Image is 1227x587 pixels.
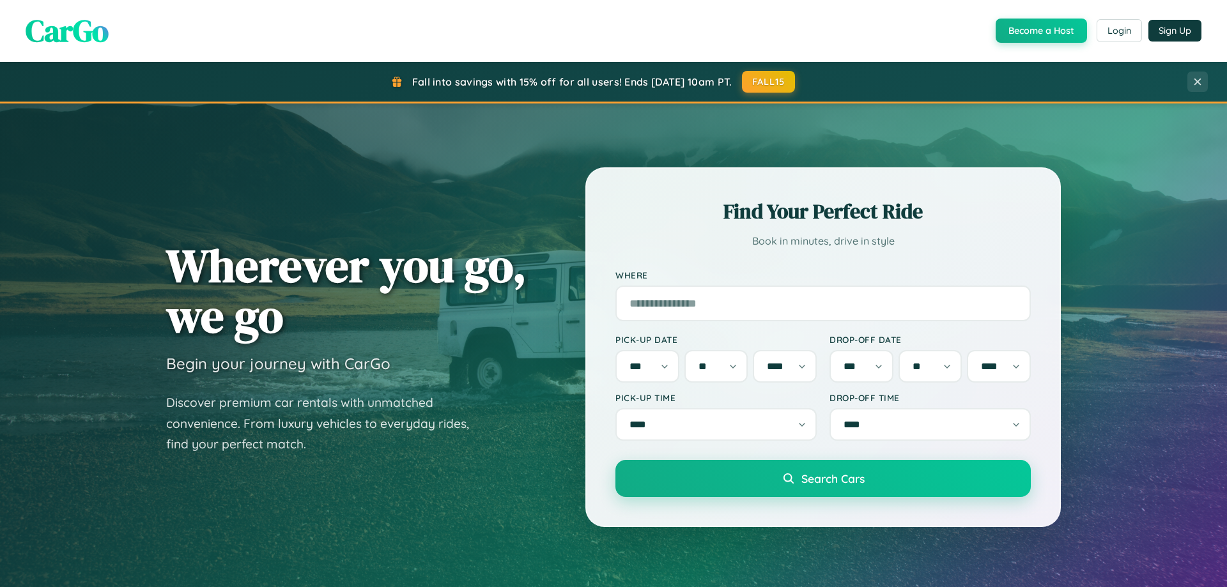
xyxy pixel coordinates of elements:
label: Pick-up Date [615,334,817,345]
span: Search Cars [801,471,865,485]
label: Drop-off Time [830,392,1031,403]
p: Discover premium car rentals with unmatched convenience. From luxury vehicles to everyday rides, ... [166,392,486,455]
h2: Find Your Perfect Ride [615,197,1031,225]
label: Drop-off Date [830,334,1031,345]
span: Fall into savings with 15% off for all users! Ends [DATE] 10am PT. [412,75,732,88]
label: Where [615,270,1031,280]
button: Search Cars [615,460,1031,497]
h3: Begin your journey with CarGo [166,354,390,373]
button: Become a Host [996,19,1087,43]
button: FALL15 [742,71,796,93]
span: CarGo [26,10,109,52]
button: Login [1097,19,1142,42]
label: Pick-up Time [615,392,817,403]
p: Book in minutes, drive in style [615,232,1031,250]
h1: Wherever you go, we go [166,240,527,341]
button: Sign Up [1148,20,1201,42]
